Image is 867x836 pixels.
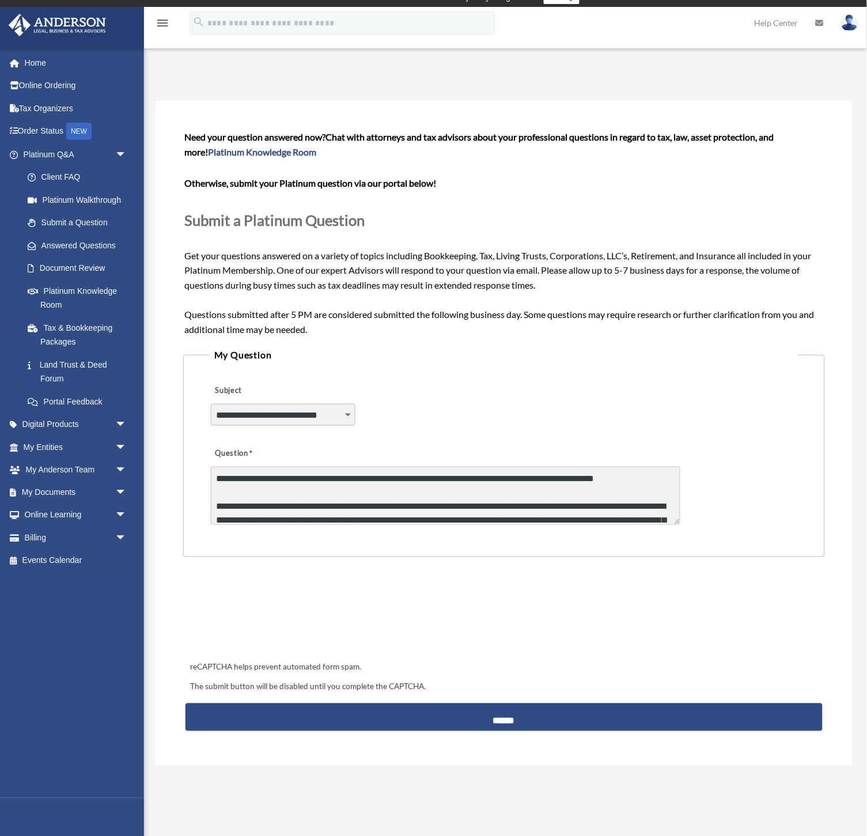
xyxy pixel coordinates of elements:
a: Platinum Q&Aarrow_drop_down [8,143,144,166]
i: search [192,16,205,28]
legend: My Question [210,347,798,363]
a: Platinum Knowledge Room [16,279,144,316]
a: Land Trust & Deed Forum [16,353,144,390]
a: Document Review [16,257,144,280]
span: Need your question answered now? [184,131,325,142]
a: Platinum Walkthrough [16,188,144,211]
a: Billingarrow_drop_down [8,527,144,550]
span: Chat with attorneys and tax advisors about your professional questions in regard to tax, law, ass... [184,131,774,157]
a: My Entitiesarrow_drop_down [8,436,144,459]
a: menu [156,20,169,30]
a: Submit a Question [16,211,138,234]
a: My Documentsarrow_drop_down [8,481,144,504]
a: Online Learningarrow_drop_down [8,504,144,527]
span: arrow_drop_down [115,459,138,482]
div: reCAPTCHA helps prevent automated form spam. [185,661,822,675]
span: Get your questions answered on a variety of topics including Bookkeeping, Tax, Living Trusts, Cor... [184,131,823,335]
div: NEW [66,123,92,140]
span: arrow_drop_down [115,481,138,505]
i: menu [156,16,169,30]
span: arrow_drop_down [115,527,138,550]
a: Online Ordering [8,74,144,97]
a: Tax & Bookkeeping Packages [16,316,144,353]
img: User Pic [841,14,858,31]
span: Submit a Platinum Question [184,211,365,229]
b: Otherwise, submit your Platinum question via our portal below! [184,177,436,188]
div: The submit button will be disabled until you complete the CAPTCHA. [185,680,822,694]
span: arrow_drop_down [115,143,138,167]
span: arrow_drop_down [115,413,138,437]
a: Answered Questions [16,234,144,257]
label: Question [211,445,300,461]
a: Tax Organizers [8,97,144,120]
span: arrow_drop_down [115,504,138,528]
a: My Anderson Teamarrow_drop_down [8,459,144,482]
a: Digital Productsarrow_drop_down [8,413,144,436]
label: Subject [211,383,320,399]
a: Platinum Knowledge Room [208,146,316,157]
a: Order StatusNEW [8,120,144,143]
a: Client FAQ [16,166,144,189]
iframe: reCAPTCHA [187,593,362,638]
a: Events Calendar [8,550,144,573]
img: Anderson Advisors Platinum Portal [5,14,109,36]
span: arrow_drop_down [115,436,138,459]
a: Home [8,51,144,74]
a: Portal Feedback [16,390,144,413]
